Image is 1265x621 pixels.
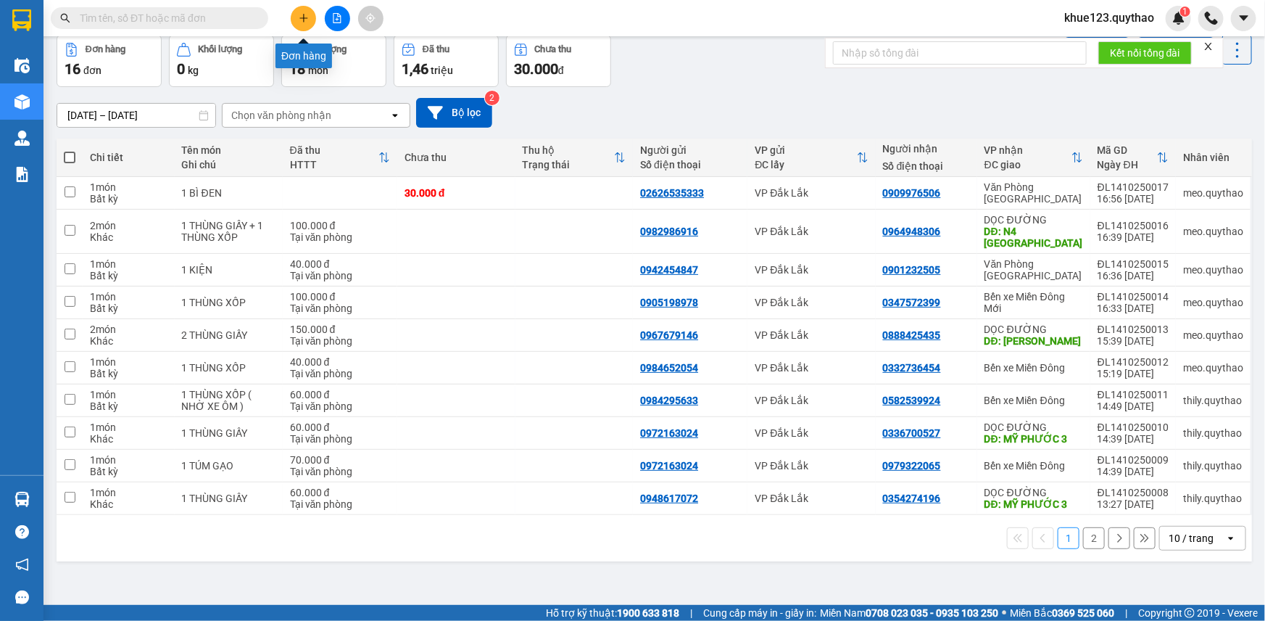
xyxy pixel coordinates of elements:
div: 70.000 đ [290,454,390,466]
div: Khối lượng [198,44,242,54]
div: VP gửi [755,144,856,156]
sup: 1 [1180,7,1190,17]
div: 1 món [90,421,167,433]
div: 40.000 đ [290,356,390,368]
div: VP Đắk Lắk [755,264,868,276]
svg: open [1225,532,1237,544]
div: 1 THÙNG XỐP [182,362,275,374]
span: Cung cấp máy in - giấy in: [703,605,816,621]
div: 0347572399 [883,297,941,308]
div: 2 món [90,220,167,231]
div: 100.000 đ [290,291,390,303]
span: Miền Bắc [1010,605,1114,621]
span: message [15,591,29,604]
strong: 1900 633 818 [617,607,679,619]
div: 0888425435 [883,329,941,341]
button: file-add [325,6,350,31]
span: 1,46 [402,60,428,78]
div: Số lượng [310,44,347,54]
div: 1 món [90,356,167,368]
div: Tại văn phòng [290,400,390,412]
div: 14:39 [DATE] [1098,433,1169,445]
div: Khác [90,433,167,445]
div: 60.000 đ [290,421,390,433]
div: 60.000 đ [290,487,390,498]
th: Toggle SortBy [977,139,1090,177]
div: 1 THÙNG XỐP ( NHỜ XE ÔM ) [182,389,275,412]
div: meo.quythao [1183,187,1243,199]
div: 13:27 [DATE] [1098,498,1169,510]
div: DĐ: MỸ PHƯỚC 3 [984,498,1083,510]
div: 1 THÙNG GIẤY [182,493,275,504]
div: Ngày ĐH [1098,159,1157,170]
div: Tại văn phòng [290,335,390,347]
div: VP Đắk Lắk [755,362,868,374]
div: 0967679146 [640,329,698,341]
div: ĐL1410250010 [1098,421,1169,433]
span: plus [299,13,309,23]
div: ĐL1410250013 [1098,324,1169,335]
img: warehouse-icon [14,492,30,507]
button: Bộ lọc [416,98,492,128]
div: 15:39 [DATE] [1098,335,1169,347]
div: thily.quythao [1183,460,1243,472]
span: aim [365,13,376,23]
div: meo.quythao [1183,297,1243,308]
div: 100.000 đ [290,220,390,231]
div: ĐL1410250015 [1098,258,1169,270]
img: phone-icon [1205,12,1218,25]
div: 0942454847 [640,264,698,276]
div: VP Đắk Lắk [755,460,868,472]
div: DĐ: N4 BÌNH PHƯỚC [984,226,1083,249]
span: khue123.quythao [1053,9,1166,27]
div: ĐL1410250014 [1098,291,1169,303]
button: aim [358,6,383,31]
div: 0979322065 [883,460,941,472]
div: VP Đắk Lắk [755,427,868,439]
div: Tại văn phòng [290,303,390,314]
span: question-circle [15,525,29,539]
div: 1 BÌ ĐEN [182,187,275,199]
input: Select a date range. [57,104,215,127]
div: 0972163024 [640,427,698,439]
div: Nhân viên [1183,152,1243,163]
div: 14:39 [DATE] [1098,466,1169,477]
button: Chưa thu30.000đ [506,35,611,87]
div: Văn Phòng [GEOGRAPHIC_DATA] [984,181,1083,205]
div: 0332736454 [883,362,941,374]
div: Mã GD [1098,144,1157,156]
div: 40.000 đ [290,258,390,270]
div: VP Đắk Lắk [755,226,868,237]
div: meo.quythao [1183,226,1243,237]
div: VP Đắk Lắk [755,493,868,504]
span: Miền Nam [820,605,998,621]
div: 1 TÚM GẠO [182,460,275,472]
div: Văn Phòng [GEOGRAPHIC_DATA] [984,258,1083,281]
div: Bất kỳ [90,193,167,205]
div: 1 THÙNG GIẤY [182,427,275,439]
div: 16:36 [DATE] [1098,270,1169,281]
button: Số lượng18món [281,35,386,87]
div: 0984295633 [640,395,698,406]
span: 18 [289,60,305,78]
div: 1 THÙNG GIẤY + 1 THÙNG XỐP [182,220,275,243]
span: 16 [65,60,80,78]
div: Bến xe Miền Đông [984,395,1083,406]
span: | [690,605,692,621]
div: 0901232505 [883,264,941,276]
div: Đã thu [290,144,378,156]
strong: 0369 525 060 [1052,607,1114,619]
div: ĐL1410250016 [1098,220,1169,231]
div: Bất kỳ [90,368,167,379]
div: Khác [90,498,167,510]
th: Toggle SortBy [747,139,875,177]
div: 150.000 đ [290,324,390,335]
div: 0905198978 [640,297,698,308]
div: 0948617072 [640,493,698,504]
div: ĐL1410250008 [1098,487,1169,498]
div: Trạng thái [523,159,615,170]
div: 16:56 [DATE] [1098,193,1169,205]
div: Bất kỳ [90,303,167,314]
div: VP Đắk Lắk [755,395,868,406]
div: meo.quythao [1183,329,1243,341]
